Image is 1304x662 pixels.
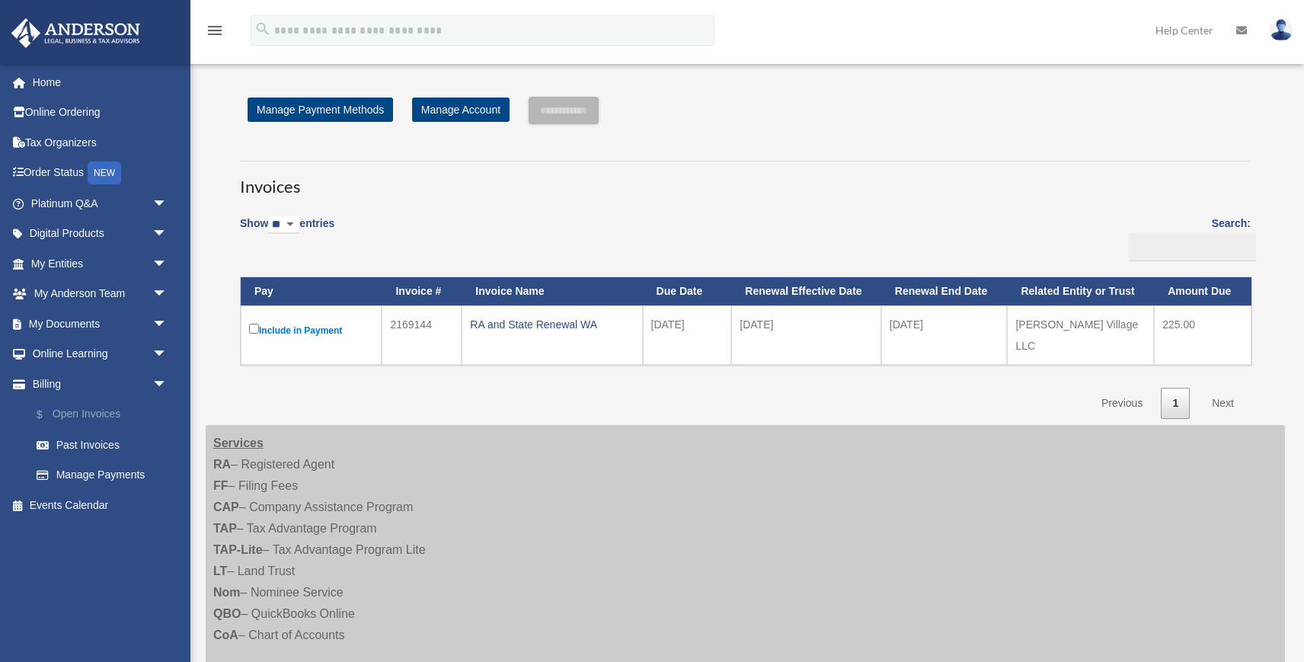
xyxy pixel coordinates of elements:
[213,500,239,513] strong: CAP
[731,305,881,365] td: [DATE]
[11,248,190,279] a: My Entitiesarrow_drop_down
[881,277,1008,305] th: Renewal End Date: activate to sort column ascending
[1007,305,1154,365] td: [PERSON_NAME] Village LLC
[152,309,183,340] span: arrow_drop_down
[152,339,183,370] span: arrow_drop_down
[881,305,1008,365] td: [DATE]
[643,305,732,365] td: [DATE]
[470,314,634,335] div: RA and State Renewal WA
[7,18,145,48] img: Anderson Advisors Platinum Portal
[254,21,271,37] i: search
[731,277,881,305] th: Renewal Effective Date: activate to sort column ascending
[1090,388,1154,419] a: Previous
[213,437,264,449] strong: Services
[11,490,190,520] a: Events Calendar
[1161,388,1190,419] a: 1
[152,219,183,250] span: arrow_drop_down
[21,399,190,430] a: $Open Invoices
[1154,277,1251,305] th: Amount Due: activate to sort column ascending
[249,324,259,334] input: Include in Payment
[249,321,373,340] label: Include in Payment
[1007,277,1154,305] th: Related Entity or Trust: activate to sort column ascending
[11,279,190,309] a: My Anderson Teamarrow_drop_down
[45,405,53,424] span: $
[11,158,190,189] a: Order StatusNEW
[11,98,190,128] a: Online Ordering
[152,188,183,219] span: arrow_drop_down
[152,248,183,280] span: arrow_drop_down
[88,162,121,184] div: NEW
[213,607,241,620] strong: QBO
[213,479,229,492] strong: FF
[1200,388,1245,419] a: Next
[21,430,190,460] a: Past Invoices
[11,309,190,339] a: My Documentsarrow_drop_down
[11,188,190,219] a: Platinum Q&Aarrow_drop_down
[206,27,224,40] a: menu
[213,522,237,535] strong: TAP
[382,305,462,365] td: 2169144
[152,369,183,400] span: arrow_drop_down
[1129,233,1256,262] input: Search:
[213,458,231,471] strong: RA
[412,98,510,122] a: Manage Account
[268,216,299,234] select: Showentries
[382,277,462,305] th: Invoice #: activate to sort column ascending
[240,161,1251,199] h3: Invoices
[1154,305,1251,365] td: 225.00
[11,67,190,98] a: Home
[152,279,183,310] span: arrow_drop_down
[213,564,227,577] strong: LT
[213,586,241,599] strong: Nom
[11,219,190,249] a: Digital Productsarrow_drop_down
[213,543,263,556] strong: TAP-Lite
[213,628,238,641] strong: CoA
[240,214,334,249] label: Show entries
[241,277,382,305] th: Pay: activate to sort column descending
[1123,214,1251,261] label: Search:
[643,277,732,305] th: Due Date: activate to sort column ascending
[1270,19,1293,41] img: User Pic
[11,127,190,158] a: Tax Organizers
[11,369,190,399] a: Billingarrow_drop_down
[248,98,393,122] a: Manage Payment Methods
[21,460,190,491] a: Manage Payments
[206,21,224,40] i: menu
[462,277,642,305] th: Invoice Name: activate to sort column ascending
[11,339,190,369] a: Online Learningarrow_drop_down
